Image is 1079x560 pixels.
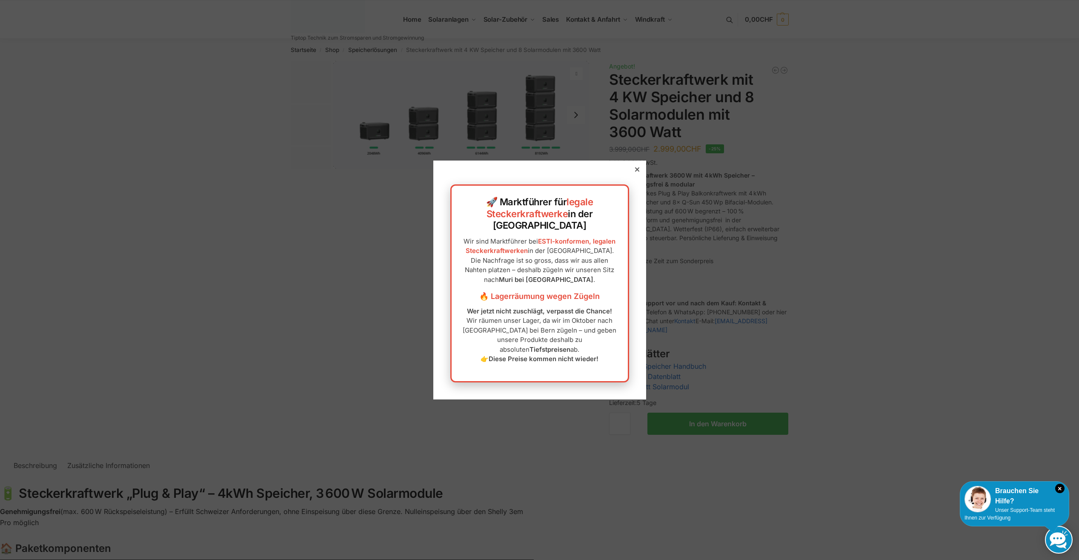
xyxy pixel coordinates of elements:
[460,291,619,302] h3: 🔥 Lagerräumung wegen Zügeln
[965,507,1055,521] span: Unser Support-Team steht Ihnen zur Verfügung
[965,486,991,512] img: Customer service
[460,237,619,285] p: Wir sind Marktführer bei in der [GEOGRAPHIC_DATA]. Die Nachfrage ist so gross, dass wir aus allen...
[460,196,619,232] h2: 🚀 Marktführer für in der [GEOGRAPHIC_DATA]
[466,237,616,255] a: ESTI-konformen, legalen Steckerkraftwerken
[467,307,612,315] strong: Wer jetzt nicht zuschlägt, verpasst die Chance!
[460,307,619,364] p: Wir räumen unser Lager, da wir im Oktober nach [GEOGRAPHIC_DATA] bei Bern zügeln – und geben unse...
[487,196,593,219] a: legale Steckerkraftwerke
[965,486,1065,506] div: Brauchen Sie Hilfe?
[1055,484,1065,493] i: Schließen
[529,345,570,353] strong: Tiefstpreisen
[499,276,593,284] strong: Muri bei [GEOGRAPHIC_DATA]
[489,355,598,363] strong: Diese Preise kommen nicht wieder!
